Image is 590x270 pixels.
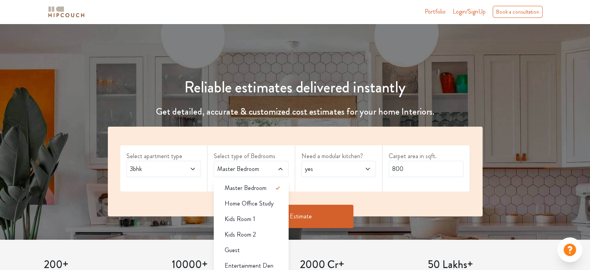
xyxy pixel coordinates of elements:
label: Carpet area in sqft. [389,152,464,161]
span: Login/SignUp [453,7,486,16]
h1: Reliable estimates delivered instantly [103,78,487,97]
span: 3bhk [128,164,179,174]
input: Enter area sqft [389,161,464,177]
img: logo-horizontal.svg [47,5,86,19]
span: Home Office Study [225,199,273,208]
span: Master Bedroom [216,164,266,174]
a: Portfolio [425,7,446,16]
span: logo-horizontal.svg [47,3,86,21]
span: Kids Room 1 [225,214,255,224]
span: Master Bedroom [225,183,266,193]
label: Select type of Bedrooms [214,152,289,161]
h4: Get detailed, accurate & customized cost estimates for your home Interiors. [103,106,487,117]
div: select 2 more room(s) [214,177,289,185]
span: Kids Room 2 [225,230,256,239]
label: Need a modular kitchen? [301,152,376,161]
span: Guest [225,246,240,255]
span: yes [303,164,354,174]
button: Get Estimate [237,205,353,228]
label: Select apartment type [126,152,201,161]
div: Book a consultation [493,6,543,18]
